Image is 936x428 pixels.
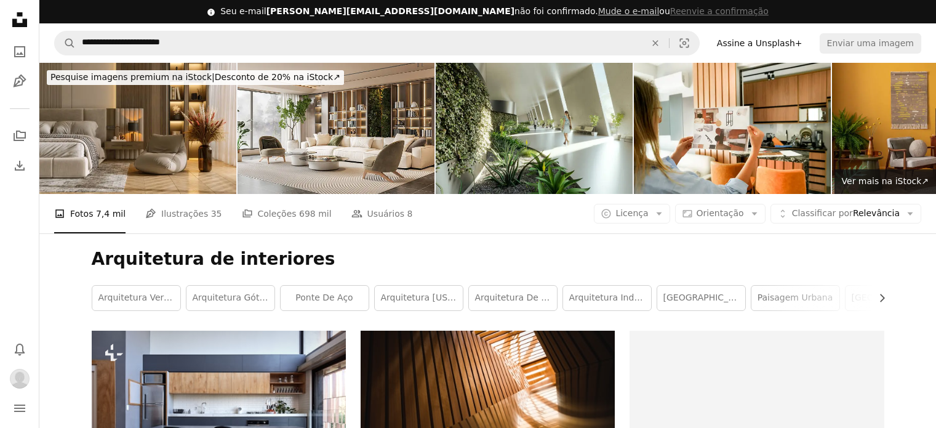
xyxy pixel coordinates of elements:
[211,207,222,220] span: 35
[281,286,369,310] a: ponte de aço
[10,369,30,389] img: Avatar do usuário Gabriela Lopes
[220,6,769,18] div: Seu e-mail não foi confirmado.
[92,410,346,421] a: uma cozinha com uma mesa e duas cadeiras
[7,153,32,178] a: Histórico de downloads
[871,286,884,310] button: rolar lista para a direita
[55,31,76,55] button: Pesquise na Unsplash
[351,194,413,233] a: Usuários 8
[842,176,929,186] span: Ver mais na iStock ↗
[834,169,936,194] a: Ver mais na iStock↗
[375,286,463,310] a: Arquitetura [US_STATE]
[846,286,934,310] a: [GEOGRAPHIC_DATA]
[598,6,769,16] span: ou
[50,72,215,82] span: Pesquise imagens premium na iStock |
[820,33,921,53] button: Enviar uma imagem
[7,69,32,94] a: Ilustrações
[563,286,651,310] a: Arquitetura industrial
[7,39,32,64] a: Fotos
[238,63,434,194] img: Oásis moderno: sala de estar com jardim vertical
[594,204,670,224] button: Licença
[266,6,514,16] span: [PERSON_NAME][EMAIL_ADDRESS][DOMAIN_NAME]
[634,63,831,194] img: Arquiteta olhando para a imagem do design de interiores
[657,286,745,310] a: [GEOGRAPHIC_DATA]
[710,33,810,53] a: Assine a Unsplash+
[642,31,669,55] button: Limpar
[792,208,900,220] span: Relevância
[751,286,839,310] a: Paisagem urbana
[770,204,921,224] button: Classificar porRelevância
[407,207,413,220] span: 8
[299,207,332,220] span: 698 mil
[50,72,340,82] span: Desconto de 20% na iStock ↗
[92,248,884,270] h1: Arquitetura de interiores
[792,208,853,218] span: Classificar por
[697,208,744,218] span: Orientação
[670,6,769,18] button: Reenvie a confirmação
[598,6,660,16] a: Mude o e-mail
[39,63,236,194] img: Interior moderno do quarto com cama, mesa lateral, poltrona e estante
[145,194,222,233] a: Ilustrações 35
[92,286,180,310] a: arquitetura verde
[39,63,351,92] a: Pesquise imagens premium na iStock|Desconto de 20% na iStock↗
[7,124,32,148] a: Coleções
[7,396,32,421] button: Menu
[361,410,615,421] a: tábuas de madeira marrom
[675,204,766,224] button: Orientação
[469,286,557,310] a: arquitetura de montanha
[186,286,274,310] a: Arquitetura gótica
[436,63,633,194] img: Design de interiores moderno e sustentável
[7,337,32,361] button: Notificações
[7,366,32,391] button: Perfil
[54,31,700,55] form: Pesquise conteúdo visual em todo o site
[242,194,332,233] a: Coleções 698 mil
[615,208,648,218] span: Licença
[670,31,699,55] button: Pesquisa visual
